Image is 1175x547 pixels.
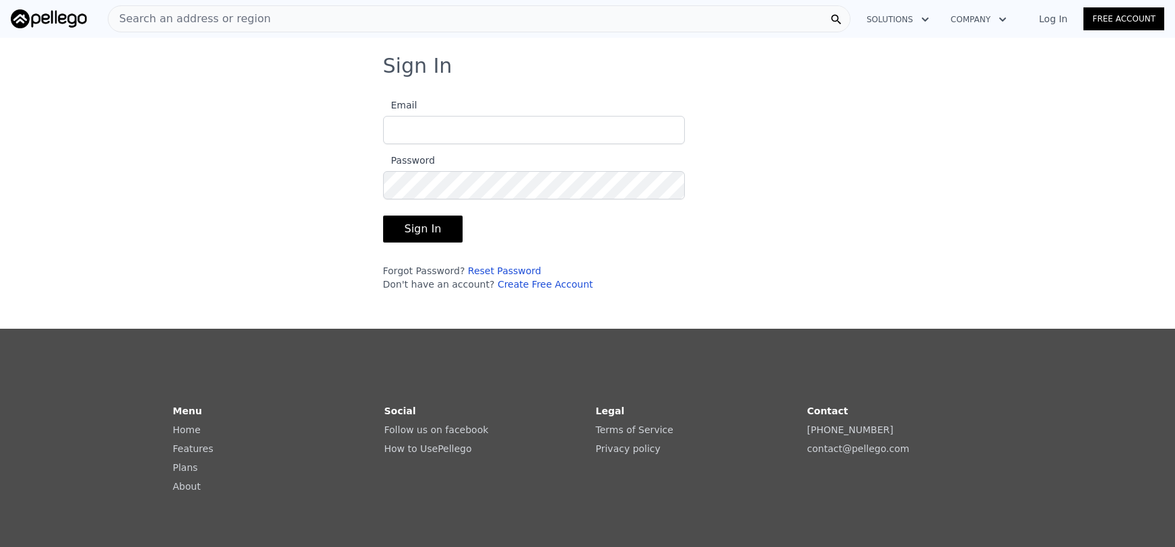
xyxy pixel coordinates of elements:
a: Home [173,424,201,435]
span: Email [383,100,417,110]
a: Features [173,443,213,454]
strong: Menu [173,406,202,416]
strong: Social [384,406,416,416]
a: [PHONE_NUMBER] [807,424,894,435]
input: Password [383,171,685,199]
a: contact@pellego.com [807,443,910,454]
a: Free Account [1083,7,1164,30]
strong: Legal [596,406,625,416]
a: Log In [1023,12,1083,26]
input: Email [383,116,685,144]
span: Password [383,155,435,166]
a: Reset Password [468,265,541,276]
strong: Contact [807,406,848,416]
button: Company [940,7,1017,32]
div: Forgot Password? Don't have an account? [383,264,685,291]
button: Sign In [383,216,463,243]
a: Terms of Service [596,424,673,435]
a: How to UsePellego [384,443,472,454]
a: Create Free Account [498,279,593,290]
a: Privacy policy [596,443,661,454]
span: Search an address or region [108,11,271,27]
a: About [173,481,201,492]
button: Solutions [856,7,940,32]
a: Plans [173,462,198,473]
a: Follow us on facebook [384,424,489,435]
img: Pellego [11,9,87,28]
h3: Sign In [383,54,793,78]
